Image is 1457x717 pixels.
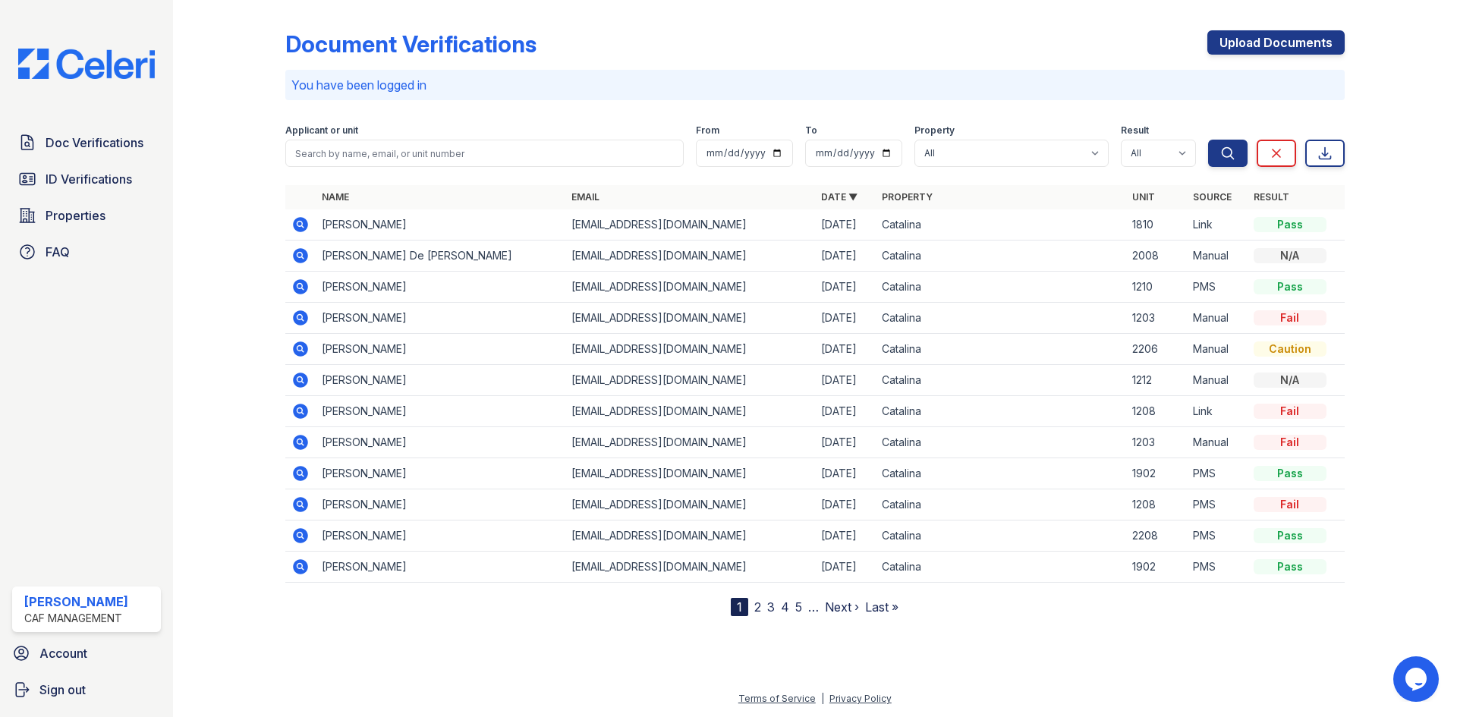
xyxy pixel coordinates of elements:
img: CE_Logo_Blue-a8612792a0a2168367f1c8372b55b34899dd931a85d93a1a3d3e32e68fde9ad4.png [6,49,167,79]
a: 5 [795,599,802,615]
div: N/A [1254,248,1326,263]
td: Link [1187,209,1248,241]
input: Search by name, email, or unit number [285,140,684,167]
a: Privacy Policy [829,693,892,704]
label: To [805,124,817,137]
td: 1902 [1126,552,1187,583]
div: Pass [1254,528,1326,543]
td: [PERSON_NAME] [316,365,565,396]
td: [DATE] [815,272,876,303]
td: Catalina [876,489,1125,520]
td: [EMAIL_ADDRESS][DOMAIN_NAME] [565,396,815,427]
td: [DATE] [815,334,876,365]
td: 1212 [1126,365,1187,396]
td: Catalina [876,552,1125,583]
td: 1203 [1126,427,1187,458]
div: Fail [1254,404,1326,419]
td: 2206 [1126,334,1187,365]
td: [DATE] [815,489,876,520]
td: PMS [1187,520,1248,552]
td: Catalina [876,303,1125,334]
label: Applicant or unit [285,124,358,137]
td: [EMAIL_ADDRESS][DOMAIN_NAME] [565,334,815,365]
div: Fail [1254,310,1326,325]
td: 1810 [1126,209,1187,241]
a: 3 [767,599,775,615]
td: [EMAIL_ADDRESS][DOMAIN_NAME] [565,458,815,489]
td: [PERSON_NAME] [316,334,565,365]
div: | [821,693,824,704]
a: ID Verifications [12,164,161,194]
td: [DATE] [815,396,876,427]
td: [PERSON_NAME] [316,520,565,552]
td: [EMAIL_ADDRESS][DOMAIN_NAME] [565,489,815,520]
span: ID Verifications [46,170,132,188]
a: Unit [1132,191,1155,203]
a: Source [1193,191,1232,203]
td: PMS [1187,458,1248,489]
span: Properties [46,206,105,225]
div: Pass [1254,217,1326,232]
a: Account [6,638,167,668]
div: N/A [1254,373,1326,388]
td: Manual [1187,334,1248,365]
span: Doc Verifications [46,134,143,152]
span: Account [39,644,87,662]
label: Result [1121,124,1149,137]
td: [PERSON_NAME] [316,272,565,303]
td: [EMAIL_ADDRESS][DOMAIN_NAME] [565,365,815,396]
a: Properties [12,200,161,231]
a: Date ▼ [821,191,858,203]
td: [EMAIL_ADDRESS][DOMAIN_NAME] [565,303,815,334]
div: Pass [1254,466,1326,481]
td: Manual [1187,365,1248,396]
td: [DATE] [815,552,876,583]
a: Doc Verifications [12,127,161,158]
div: Document Verifications [285,30,537,58]
div: Caution [1254,341,1326,357]
a: Upload Documents [1207,30,1345,55]
td: [PERSON_NAME] [316,209,565,241]
a: Result [1254,191,1289,203]
a: Sign out [6,675,167,705]
td: [EMAIL_ADDRESS][DOMAIN_NAME] [565,272,815,303]
td: Catalina [876,272,1125,303]
a: Terms of Service [738,693,816,704]
td: [DATE] [815,458,876,489]
td: PMS [1187,489,1248,520]
div: 1 [731,598,748,616]
label: From [696,124,719,137]
a: Email [571,191,599,203]
iframe: chat widget [1393,656,1442,702]
div: Pass [1254,279,1326,294]
td: [DATE] [815,427,876,458]
a: Name [322,191,349,203]
td: 1203 [1126,303,1187,334]
td: [DATE] [815,520,876,552]
td: [PERSON_NAME] [316,303,565,334]
td: Manual [1187,427,1248,458]
td: 2208 [1126,520,1187,552]
a: 2 [754,599,761,615]
td: [DATE] [815,241,876,272]
td: Catalina [876,427,1125,458]
td: Catalina [876,520,1125,552]
td: 1208 [1126,489,1187,520]
td: [PERSON_NAME] [316,552,565,583]
div: [PERSON_NAME] [24,593,128,611]
td: [PERSON_NAME] De [PERSON_NAME] [316,241,565,272]
td: [EMAIL_ADDRESS][DOMAIN_NAME] [565,552,815,583]
td: 1210 [1126,272,1187,303]
span: FAQ [46,243,70,261]
td: [PERSON_NAME] [316,427,565,458]
span: Sign out [39,681,86,699]
a: Property [882,191,933,203]
a: 4 [781,599,789,615]
td: [DATE] [815,209,876,241]
label: Property [914,124,955,137]
a: Next › [825,599,859,615]
td: Manual [1187,303,1248,334]
a: FAQ [12,237,161,267]
td: PMS [1187,272,1248,303]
